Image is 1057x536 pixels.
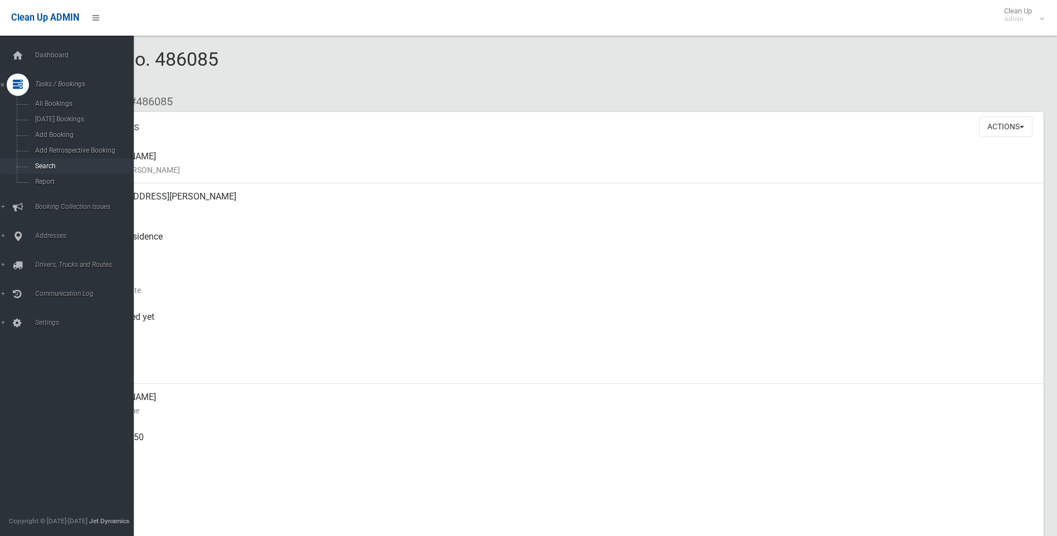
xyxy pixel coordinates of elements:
[89,424,1035,464] div: 0428 090 550
[89,203,1035,217] small: Address
[89,284,1035,297] small: Collection Date
[89,384,1035,424] div: [PERSON_NAME]
[49,48,218,91] span: Booking No. 486085
[11,12,79,23] span: Clean Up ADMIN
[121,91,173,112] li: #486085
[32,261,142,269] span: Drivers, Trucks and Routes
[9,517,87,525] span: Copyright © [DATE]-[DATE]
[32,100,133,108] span: All Bookings
[89,344,1035,384] div: [DATE]
[89,404,1035,417] small: Contact Name
[1004,15,1032,23] small: Admin
[979,116,1032,137] button: Actions
[89,484,1035,498] small: Landline
[89,324,1035,337] small: Collected At
[32,232,142,240] span: Addresses
[32,203,142,211] span: Booking Collection Issues
[89,243,1035,257] small: Pickup Point
[89,364,1035,377] small: Zone
[32,319,142,327] span: Settings
[89,517,129,525] strong: Jet Dynamics
[89,163,1035,177] small: Name of [PERSON_NAME]
[89,464,1035,504] div: None given
[89,183,1035,223] div: [STREET_ADDRESS][PERSON_NAME]
[998,7,1043,23] span: Clean Up
[32,115,133,123] span: [DATE] Bookings
[89,304,1035,344] div: Not collected yet
[32,290,142,298] span: Communication Log
[89,264,1035,304] div: [DATE]
[32,147,133,154] span: Add Retrospective Booking
[32,131,133,139] span: Add Booking
[32,80,142,88] span: Tasks / Bookings
[32,51,142,59] span: Dashboard
[89,143,1035,183] div: [PERSON_NAME]
[32,178,133,186] span: Report
[89,444,1035,457] small: Mobile
[32,162,133,170] span: Search
[89,223,1035,264] div: Front of Residence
